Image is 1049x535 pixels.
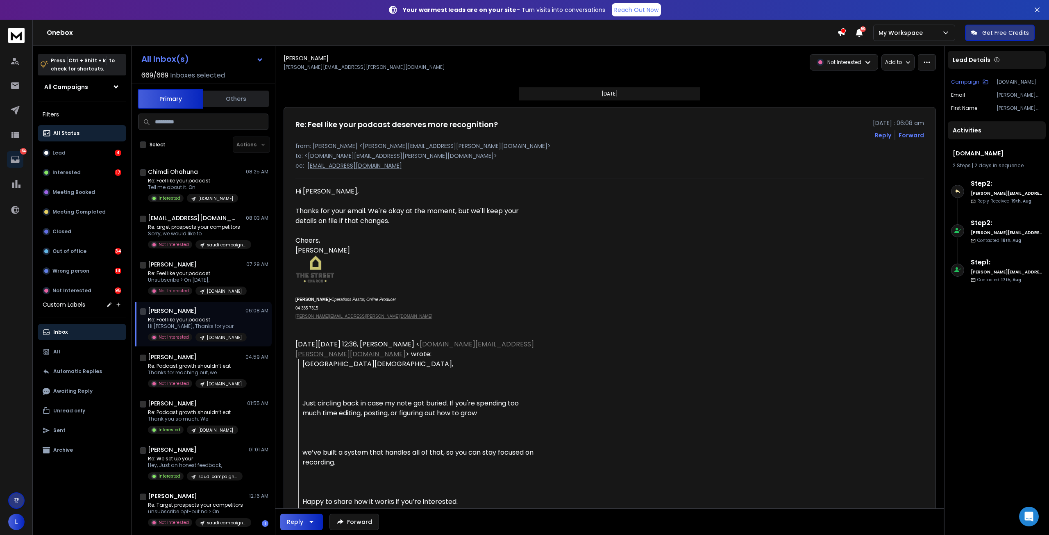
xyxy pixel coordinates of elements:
[614,6,658,14] p: Reach Out Now
[329,514,379,530] button: Forward
[198,474,238,480] p: saudi campaign HealDNS
[148,409,238,416] p: Re: Podcast growth shouldn’t eat
[53,447,73,453] p: Archive
[295,314,432,319] a: [PERSON_NAME][EMAIL_ADDRESS][PERSON_NAME][DOMAIN_NAME]
[612,3,661,16] a: Reach Out Now
[953,149,1041,157] h1: [DOMAIN_NAME]
[51,57,115,73] p: Press to check for shortcuts.
[977,277,1021,283] p: Contacted
[246,168,268,175] p: 08:25 AM
[951,79,979,85] p: Campaign
[170,71,225,80] h3: Inboxes selected
[159,334,189,340] p: Not Interested
[246,261,268,268] p: 07:29 AM
[997,92,1042,98] p: [PERSON_NAME][EMAIL_ADDRESS][DOMAIN_NAME]
[8,28,25,43] img: logo
[148,502,246,508] p: Re: Target prospects your competitors
[148,369,246,376] p: Thanks for reaching out, we
[38,145,126,161] button: Lead4
[44,83,88,91] h1: All Campaigns
[974,162,1024,169] span: 2 days in sequence
[982,29,1029,37] p: Get Free Credits
[295,187,535,196] div: Hi [PERSON_NAME],
[38,109,126,120] h3: Filters
[148,462,243,469] p: Hey, Just an honest feedback,
[148,224,246,230] p: Re: arget prospects your competitors
[8,514,25,530] span: L
[159,427,180,433] p: Interested
[38,324,126,340] button: Inbox
[52,228,71,235] p: Closed
[977,198,1031,204] p: Reply Received
[1001,277,1021,283] span: 17th, Aug
[7,151,23,168] a: 164
[148,184,238,191] p: Tell me about it. On
[262,520,268,527] div: 1
[245,354,268,360] p: 04:59 AM
[971,218,1042,228] h6: Step 2 :
[860,26,866,32] span: 50
[971,257,1042,267] h6: Step 1 :
[52,150,66,156] p: Lead
[148,316,246,323] p: Re: Feel like your podcast
[951,79,988,85] button: Campaign
[295,255,335,286] img: AIorK4w_H11VOUKOESp_kL0vo_GED_cxt8hnRLw7N5UMhyDGhNSmydV7O_zq9MWzMIy_AO6ultENO5I
[148,168,198,176] h1: Chimdi Ohahuna
[284,64,445,71] p: [PERSON_NAME][EMAIL_ADDRESS][PERSON_NAME][DOMAIN_NAME]
[247,400,268,407] p: 01:55 AM
[141,71,168,80] span: 669 / 669
[43,301,85,309] h3: Custom Labels
[207,335,242,341] p: [DOMAIN_NAME]
[295,339,535,359] div: [DATE][DATE] 12:36, [PERSON_NAME] < > wrote:
[53,348,60,355] p: All
[115,287,121,294] div: 95
[148,270,246,277] p: Re: Feel like your podcast
[295,297,330,302] b: [PERSON_NAME]
[148,307,197,315] h1: [PERSON_NAME]
[52,189,95,196] p: Meeting Booked
[148,323,246,330] p: Hi [PERSON_NAME], Thanks for your
[38,442,126,458] button: Archive
[159,195,180,201] p: Interested
[207,381,242,387] p: [DOMAIN_NAME]
[148,416,238,422] p: Thank you so much. We
[138,89,203,109] button: Primary
[20,148,27,155] p: 164
[280,514,323,530] button: Reply
[38,363,126,380] button: Automatic Replies
[295,162,304,170] p: cc:
[307,162,402,170] p: [EMAIL_ADDRESS][DOMAIN_NAME]
[148,214,238,222] h1: [EMAIL_ADDRESS][DOMAIN_NAME]
[403,6,516,14] strong: Your warmest leads are on your site
[602,91,618,97] p: [DATE]
[198,196,233,202] p: [DOMAIN_NAME]
[53,368,102,375] p: Automatic Replies
[971,230,1042,236] h6: [PERSON_NAME][EMAIL_ADDRESS][PERSON_NAME][DOMAIN_NAME]
[207,520,246,526] p: saudi campaign HealDNS
[948,121,1046,139] div: Activities
[295,306,318,310] font: 04 385 7315
[38,263,126,279] button: Wrong person14
[148,492,197,500] h1: [PERSON_NAME]
[148,363,246,369] p: Re: Podcast growth shouldn’t eat
[53,427,66,434] p: Sent
[331,297,396,302] i: Operations Pastor, Online Producer
[207,288,242,294] p: [DOMAIN_NAME]
[403,6,605,14] p: – Turn visits into conversations
[148,353,197,361] h1: [PERSON_NAME]
[135,51,270,67] button: All Inbox(s)
[953,56,990,64] p: Lead Details
[249,446,268,453] p: 01:01 AM
[330,297,332,302] span: •
[38,243,126,260] button: Out of office34
[115,169,121,176] div: 17
[971,190,1042,196] h6: [PERSON_NAME][EMAIL_ADDRESS][PERSON_NAME][DOMAIN_NAME]
[141,55,189,63] h1: All Inbox(s)
[951,105,977,112] p: First Name
[1019,507,1039,526] div: Open Intercom Messenger
[115,268,121,274] div: 14
[148,446,197,454] h1: [PERSON_NAME]
[38,403,126,419] button: Unread only
[951,92,965,98] p: Email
